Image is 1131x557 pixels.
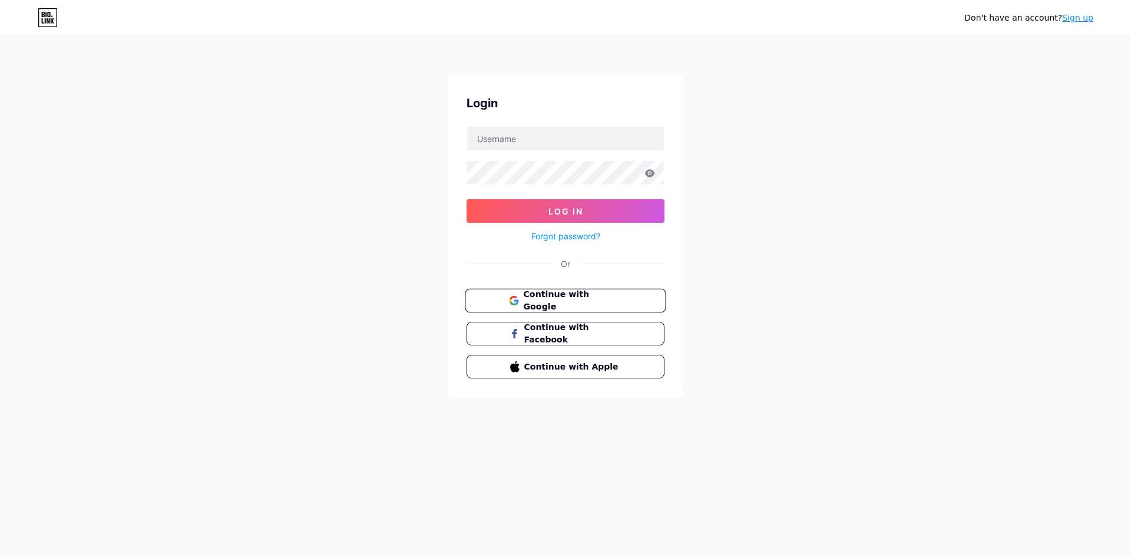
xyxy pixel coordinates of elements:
button: Continue with Facebook [467,322,664,345]
button: Continue with Google [465,289,666,313]
a: Forgot password? [531,230,600,242]
button: Log In [467,199,664,223]
div: Login [467,94,664,112]
span: Continue with Apple [524,361,621,373]
input: Username [467,127,664,150]
button: Continue with Apple [467,355,664,378]
span: Continue with Facebook [524,321,621,346]
span: Continue with Google [523,288,621,314]
a: Sign up [1062,13,1093,22]
div: Don't have an account? [964,12,1093,24]
div: Or [561,258,570,270]
a: Continue with Google [467,289,664,312]
span: Log In [548,206,583,216]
